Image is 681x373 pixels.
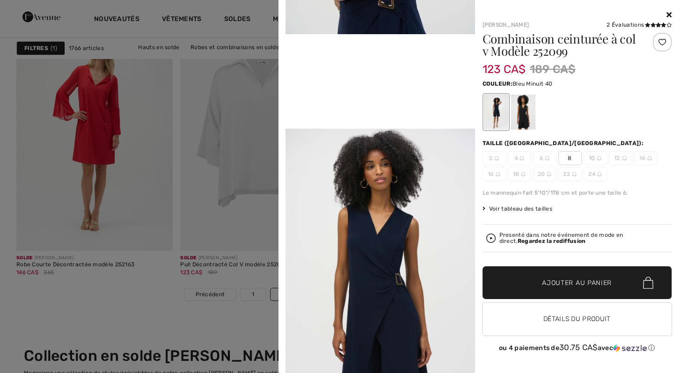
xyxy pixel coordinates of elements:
[483,303,672,336] button: Détails du produit
[572,172,577,176] img: ring-m.svg
[533,167,557,181] span: 20
[520,156,524,161] img: ring-m.svg
[530,61,576,78] span: 189 CA$
[508,167,531,181] span: 18
[597,172,602,176] img: ring-m.svg
[607,21,672,29] div: 2 Évaluations
[511,95,535,130] div: Noir
[634,151,658,165] span: 14
[521,172,526,176] img: ring-m.svg
[597,156,601,161] img: ring-m.svg
[483,22,529,28] a: [PERSON_NAME]
[547,172,551,176] img: ring-m.svg
[483,80,513,87] span: Couleur:
[584,167,607,181] span: 24
[542,278,612,288] span: Ajouter au panier
[518,238,586,244] strong: Regardez la rediffusion
[483,33,640,57] h1: Combinaison ceinturée à col v Modèle 252099
[533,151,557,165] span: 6
[622,156,627,161] img: ring-m.svg
[483,95,508,130] div: Bleu Minuit 40
[483,139,646,147] div: Taille ([GEOGRAPHIC_DATA]/[GEOGRAPHIC_DATA]):
[483,343,672,356] div: ou 4 paiements de30.75 CA$avecSezzle Cliquez pour en savoir plus sur Sezzle
[643,277,653,289] img: Bag.svg
[647,156,652,161] img: ring-m.svg
[499,232,668,244] div: Presenté dans notre événement de mode en direct.
[496,172,500,176] img: ring-m.svg
[22,7,40,15] span: Aide
[508,151,531,165] span: 4
[483,189,672,197] div: Le mannequin fait 5'10"/178 cm et porte une taille 6.
[558,167,582,181] span: 22
[513,80,552,87] span: Bleu Minuit 40
[286,34,475,129] video: Your browser does not support the video tag.
[483,151,506,165] span: 2
[584,151,607,165] span: 10
[483,266,672,299] button: Ajouter au panier
[483,343,672,352] div: ou 4 paiements de avec
[559,343,598,352] span: 30.75 CA$
[558,151,582,165] span: 8
[609,151,632,165] span: 12
[545,156,549,161] img: ring-m.svg
[486,234,496,243] img: Regardez la rediffusion
[483,205,553,213] span: Voir tableau des tailles
[483,53,526,76] span: 123 CA$
[494,156,499,161] img: ring-m.svg
[613,344,647,352] img: Sezzle
[483,167,506,181] span: 16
